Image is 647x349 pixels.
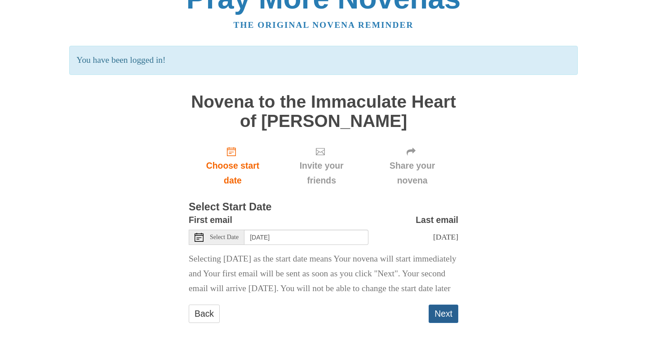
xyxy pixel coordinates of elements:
[416,213,458,227] label: Last email
[429,305,458,323] button: Next
[189,305,220,323] a: Back
[189,201,458,213] h3: Select Start Date
[277,140,366,193] div: Click "Next" to confirm your start date first.
[244,230,368,245] input: Use the arrow keys to pick a date
[210,234,239,240] span: Select Date
[189,140,277,193] a: Choose start date
[189,92,458,131] h1: Novena to the Immaculate Heart of [PERSON_NAME]
[433,232,458,241] span: [DATE]
[198,158,268,188] span: Choose start date
[69,46,577,75] p: You have been logged in!
[366,140,458,193] div: Click "Next" to confirm your start date first.
[189,252,458,296] p: Selecting [DATE] as the start date means Your novena will start immediately and Your first email ...
[375,158,449,188] span: Share your novena
[234,20,414,30] a: The original novena reminder
[189,213,232,227] label: First email
[286,158,357,188] span: Invite your friends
